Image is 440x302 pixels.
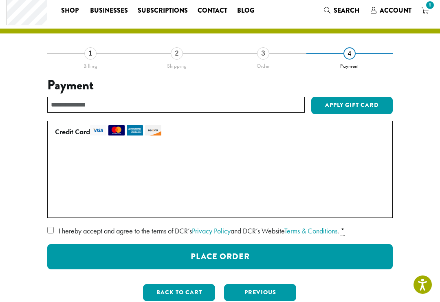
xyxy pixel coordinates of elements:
[380,6,411,15] span: Account
[343,47,356,60] div: 4
[47,227,54,233] input: I hereby accept and agree to the terms of DCR’sPrivacy Policyand DCR’s WebsiteTerms & Conditions. *
[284,226,337,235] a: Terms & Conditions
[220,60,306,69] div: Order
[90,6,128,16] span: Businesses
[311,97,393,115] button: Apply Gift Card
[138,6,188,16] span: Subscriptions
[145,125,161,135] img: discover
[192,226,231,235] a: Privacy Policy
[59,226,339,235] span: I hereby accept and agree to the terms of DCR’s and DCR’s Website .
[47,78,393,93] h3: Payment
[171,47,183,60] div: 2
[341,226,345,236] abbr: required
[143,284,215,301] button: Back to cart
[334,6,359,15] span: Search
[134,60,220,69] div: Shipping
[84,47,97,60] div: 1
[47,60,134,69] div: Billing
[198,6,227,16] span: Contact
[237,6,254,16] span: Blog
[319,4,366,17] a: Search
[108,125,125,135] img: mastercard
[127,125,143,135] img: amex
[306,60,393,69] div: Payment
[55,125,382,138] label: Credit Card
[61,6,79,16] span: Shop
[47,244,393,269] button: Place Order
[257,47,269,60] div: 3
[56,4,85,17] a: Shop
[90,125,106,135] img: visa
[224,284,296,301] button: Previous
